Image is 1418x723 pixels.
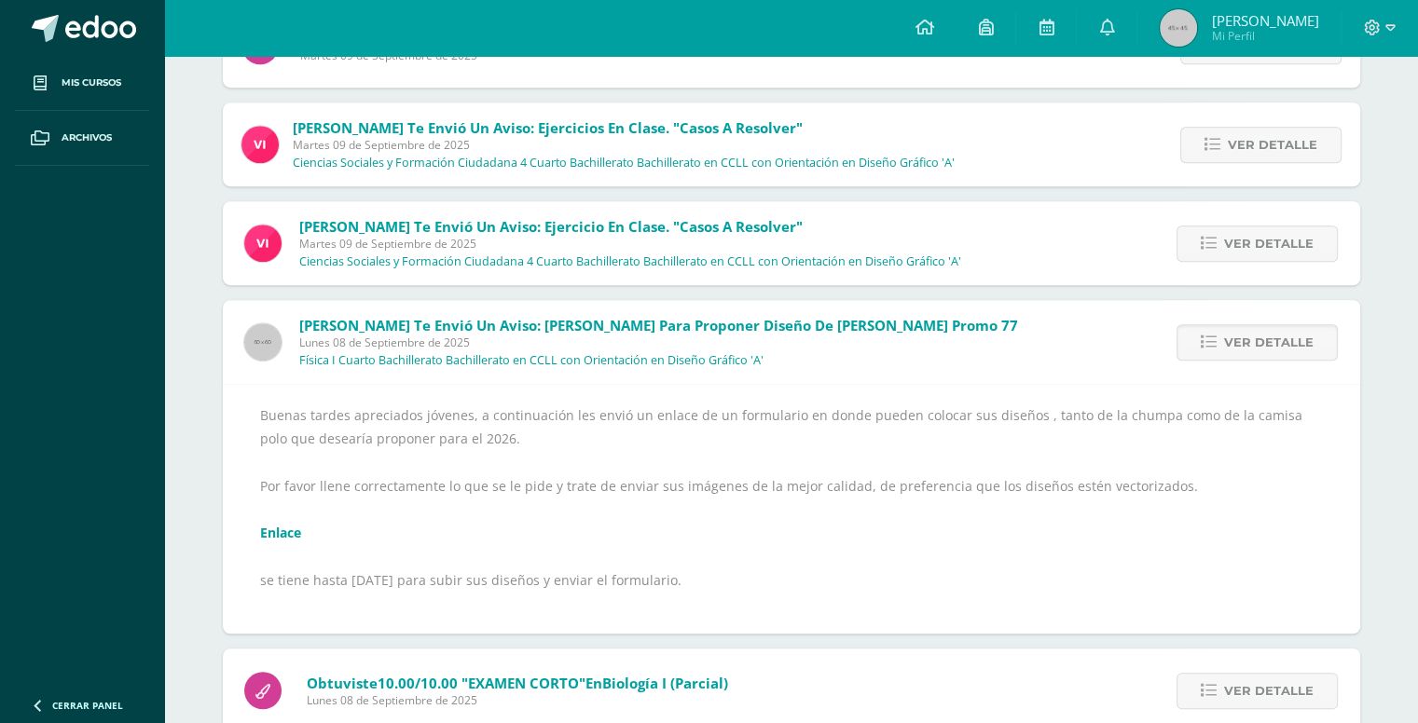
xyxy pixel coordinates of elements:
[461,674,585,692] span: "EXAMEN CORTO"
[244,225,282,262] img: bd6d0aa147d20350c4821b7c643124fa.png
[1224,325,1314,360] span: Ver detalle
[293,118,803,137] span: [PERSON_NAME] te envió un aviso: Ejercicios en Clase. "Casos a resolver"
[293,156,955,171] p: Ciencias Sociales y Formación Ciudadana 4 Cuarto Bachillerato Bachillerato en CCLL con Orientació...
[299,334,1018,350] span: Lunes 08 de Septiembre de 2025
[299,353,764,368] p: Física I Cuarto Bachillerato Bachillerato en CCLL con Orientación en Diseño Gráfico 'A'
[15,111,149,166] a: Archivos
[1211,28,1318,44] span: Mi Perfil
[299,217,803,236] span: [PERSON_NAME] te envió un aviso: Ejercicio en clase. "Casos a resolver"
[260,524,301,541] a: Enlace
[52,699,123,712] span: Cerrar panel
[260,403,1323,615] div: Buenas tardes apreciados jóvenes, a continuación les envió un enlace de un formulario en donde pu...
[299,316,1018,334] span: [PERSON_NAME] te envió un aviso: [PERSON_NAME] para proponer diseño de [PERSON_NAME] promo 77
[241,126,279,163] img: bd6d0aa147d20350c4821b7c643124fa.png
[299,236,961,252] span: Martes 09 de Septiembre de 2025
[62,75,121,90] span: Mis cursos
[293,137,955,153] span: Martes 09 de Septiembre de 2025
[1160,9,1197,47] img: 45x45
[602,674,728,692] span: Biología I (Parcial)
[307,674,728,692] span: Obtuviste en
[378,674,458,692] span: 10.00/10.00
[1211,11,1318,30] span: [PERSON_NAME]
[15,56,149,111] a: Mis cursos
[1224,226,1314,261] span: Ver detalle
[62,130,112,145] span: Archivos
[307,692,728,708] span: Lunes 08 de Septiembre de 2025
[299,254,961,269] p: Ciencias Sociales y Formación Ciudadana 4 Cuarto Bachillerato Bachillerato en CCLL con Orientació...
[1224,674,1314,708] span: Ver detalle
[244,323,282,361] img: 60x60
[1228,128,1317,162] span: Ver detalle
